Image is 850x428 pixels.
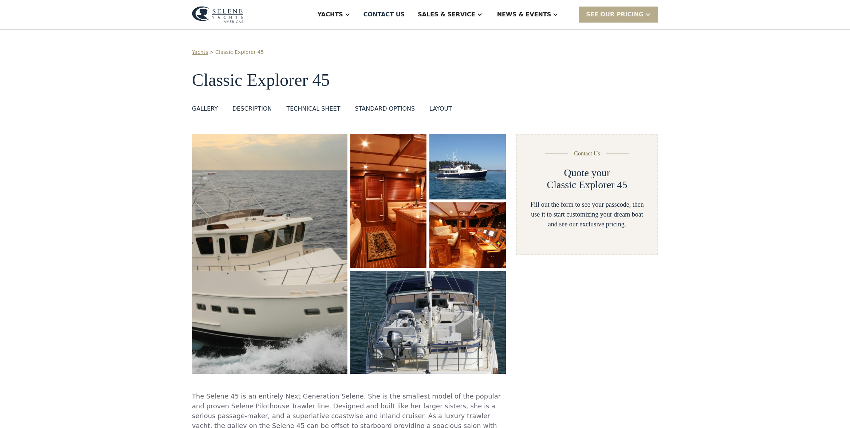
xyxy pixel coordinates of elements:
a: Classic Explorer 45 [215,48,264,56]
img: 45 foot motor yacht [429,134,506,199]
div: > [210,48,214,56]
div: Technical sheet [286,104,340,113]
div: Contact US [363,10,405,19]
div: Sales & Service [418,10,475,19]
div: DESCRIPTION [232,104,272,113]
img: 45 foot motor yacht [350,271,506,374]
h2: Classic Explorer 45 [547,179,627,191]
a: Technical sheet [286,104,340,116]
h1: Classic Explorer 45 [192,71,658,90]
div: Contact Us [574,149,600,158]
h2: Quote your [564,167,610,179]
img: 45 foot motor yacht [429,202,506,268]
img: logo [192,6,243,23]
a: standard options [355,104,415,116]
div: Yachts [318,10,343,19]
div: layout [429,104,452,113]
div: Fill out the form to see your passcode, then use it to start customizing your dream boat and see ... [528,200,646,229]
div: standard options [355,104,415,113]
img: 45 foot motor yacht [192,134,347,374]
a: DESCRIPTION [232,104,272,116]
a: Yachts [192,48,208,56]
a: layout [429,104,452,116]
img: 45 foot motor yacht [350,134,426,268]
div: GALLERY [192,104,218,113]
a: GALLERY [192,104,218,116]
div: News & EVENTS [497,10,551,19]
div: SEE Our Pricing [586,10,644,19]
